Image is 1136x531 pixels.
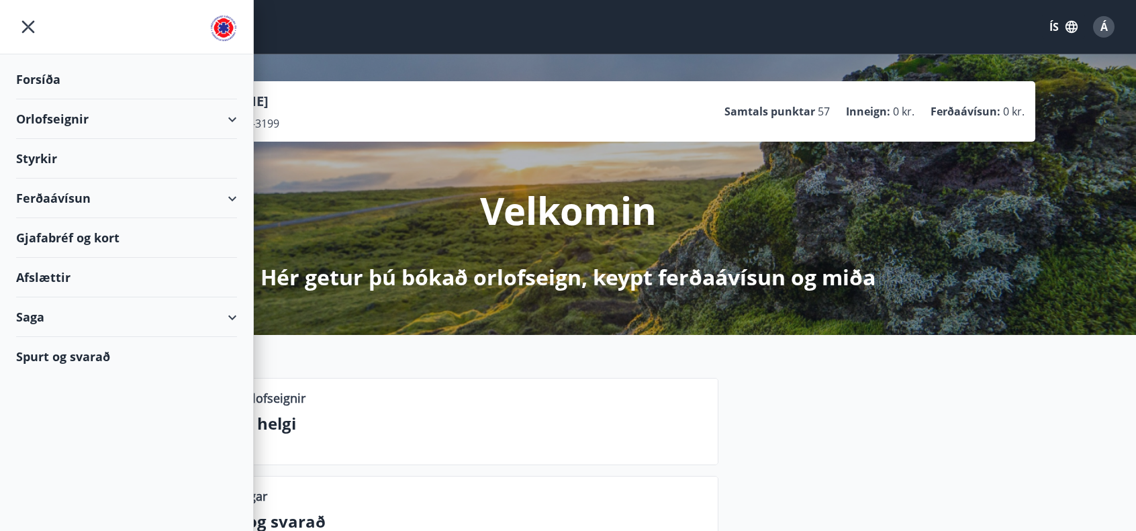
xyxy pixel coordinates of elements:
[210,15,237,42] img: union_logo
[16,179,237,218] div: Ferðaávísun
[16,258,237,297] div: Afslættir
[1100,19,1108,34] span: Á
[818,104,830,119] span: 57
[199,412,707,435] p: Næstu helgi
[724,104,815,119] p: Samtals punktar
[893,104,914,119] span: 0 kr.
[261,262,875,292] p: Hér getur þú bókað orlofseign, keypt ferðaávísun og miða
[16,337,237,376] div: Spurt og svarað
[16,60,237,99] div: Forsíða
[846,104,890,119] p: Inneign :
[480,185,657,236] p: Velkomin
[1042,15,1085,39] button: ÍS
[16,297,237,337] div: Saga
[16,218,237,258] div: Gjafabréf og kort
[931,104,1000,119] p: Ferðaávísun :
[16,139,237,179] div: Styrkir
[16,15,40,39] button: menu
[16,99,237,139] div: Orlofseignir
[1003,104,1025,119] span: 0 kr.
[1088,11,1120,43] button: Á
